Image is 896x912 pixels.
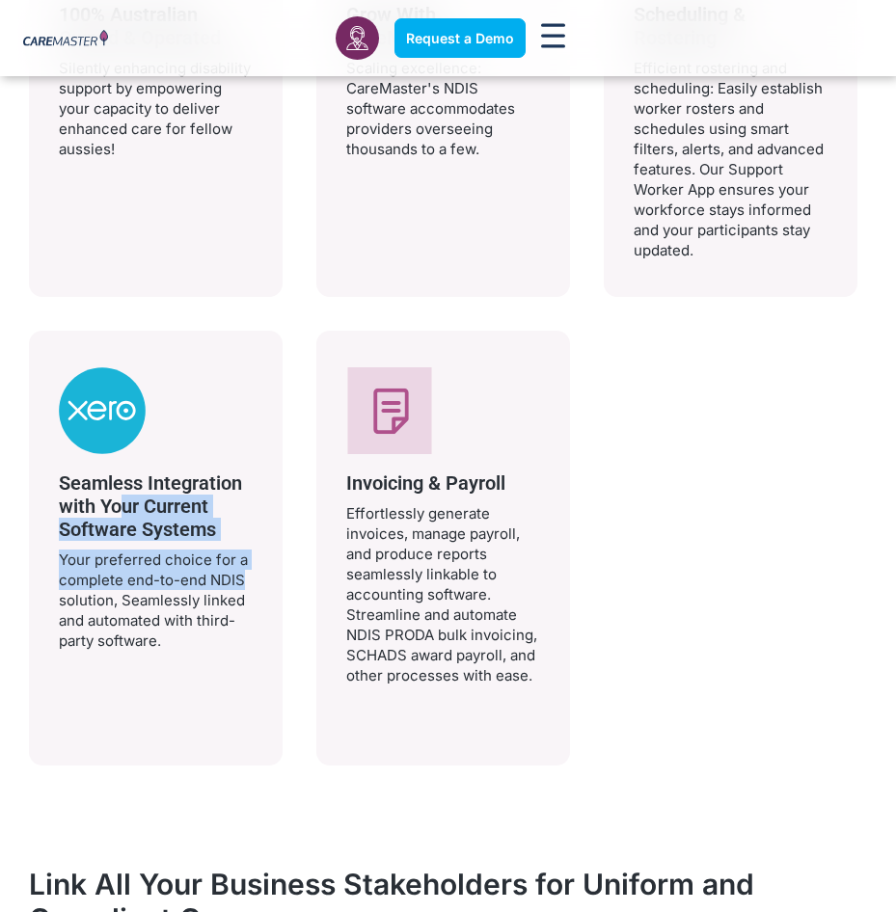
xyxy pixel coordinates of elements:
[394,18,526,58] a: Request a Demo
[541,23,565,52] div: Menu Toggle
[346,471,505,495] span: Invoicing & Payroll
[346,58,540,159] p: Scaling excellence: CareMaster's NDIS software accommodates providers overseeing thousands to a few.
[406,30,514,46] span: Request a Demo
[23,30,108,48] img: CareMaster Logo
[59,550,253,651] p: Your preferred choice for a complete end-to-end NDIS solution, Seamlessly linked and automated wi...
[634,58,828,260] p: Efficient rostering and scheduling: Easily establish worker rosters and schedules using smart fil...
[346,503,540,685] p: Effortlessly generate invoices, manage payroll, and produce reports seamlessly linkable to accoun...
[59,471,242,541] span: Seamless Integration with Your Current Software Systems
[59,58,253,159] p: Silently enhancing disability support by empowering your capacity to deliver enhanced care for fe...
